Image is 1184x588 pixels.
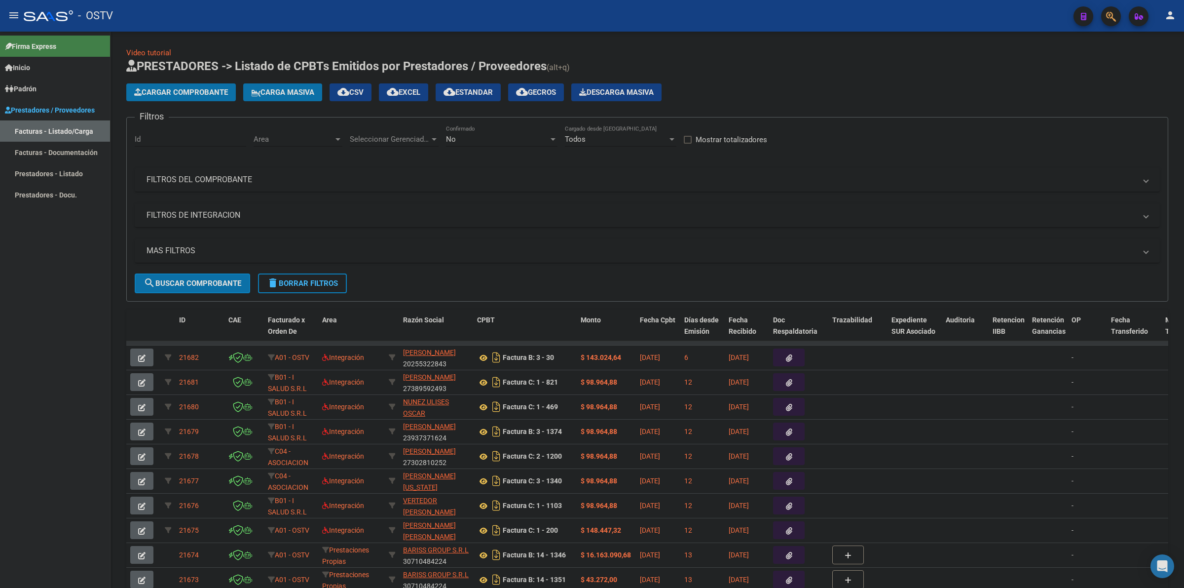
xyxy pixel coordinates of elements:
[684,378,692,386] span: 12
[147,245,1136,256] mat-panel-title: MAS FILTROS
[403,571,469,579] span: BARISS GROUP S.R.L
[1032,316,1066,335] span: Retención Ganancias
[403,446,469,467] div: 27302810252
[243,83,322,101] button: Carga Masiva
[1072,316,1081,324] span: OP
[1150,554,1174,578] div: Open Intercom Messenger
[490,448,503,464] i: Descargar documento
[640,353,660,361] span: [DATE]
[1072,452,1073,460] span: -
[147,174,1136,185] mat-panel-title: FILTROS DEL COMPROBANTE
[729,502,749,510] span: [DATE]
[1072,403,1073,411] span: -
[640,378,660,386] span: [DATE]
[828,310,888,353] datatable-header-cell: Trazabilidad
[179,452,199,460] span: 21678
[403,373,456,381] span: [PERSON_NAME]
[379,83,428,101] button: EXCEL
[322,353,364,361] span: Integración
[680,310,725,353] datatable-header-cell: Días desde Emisión
[322,428,364,435] span: Integración
[179,403,199,411] span: 21680
[5,105,95,116] span: Prestadores / Proveedores
[403,470,469,491] div: 23300696554
[503,527,558,535] strong: Factura C: 1 - 200
[490,350,503,365] i: Descargar documento
[126,83,236,101] button: Cargar Comprobante
[640,526,660,534] span: [DATE]
[571,83,662,101] button: Descarga Masiva
[268,316,305,335] span: Facturado x Orden De
[387,88,420,97] span: EXCEL
[126,59,547,73] span: PRESTADORES -> Listado de CPBTs Emitidos por Prestadores / Proveedores
[503,403,558,411] strong: Factura C: 1 - 469
[503,477,562,485] strong: Factura C: 3 - 1340
[8,9,20,21] mat-icon: menu
[446,135,456,144] span: No
[640,452,660,460] span: [DATE]
[403,545,469,565] div: 30710484224
[322,316,337,324] span: Area
[318,310,385,353] datatable-header-cell: Area
[640,477,660,485] span: [DATE]
[135,110,169,123] h3: Filtros
[444,86,455,98] mat-icon: cloud_download
[729,316,756,335] span: Fecha Recibido
[490,572,503,588] i: Descargar documento
[403,349,456,356] span: [PERSON_NAME]
[403,372,469,392] div: 27389592493
[729,378,749,386] span: [DATE]
[993,316,1025,335] span: Retencion IIBB
[490,498,503,513] i: Descargar documento
[503,551,566,559] strong: Factura B: 14 - 1346
[581,477,617,485] strong: $ 98.964,88
[769,310,828,353] datatable-header-cell: Doc Respaldatoria
[322,403,364,411] span: Integración
[503,453,562,461] strong: Factura C: 2 - 1200
[135,168,1160,192] mat-expansion-panel-header: FILTROS DEL COMPROBANTE
[444,88,493,97] span: Estandar
[581,378,617,386] strong: $ 98.964,88
[1164,9,1176,21] mat-icon: person
[268,497,307,516] span: B01 - I SALUD S.R.L
[264,310,318,353] datatable-header-cell: Facturado x Orden De
[322,546,369,565] span: Prestaciones Propias
[275,526,309,534] span: A01 - OSTV
[581,576,617,584] strong: $ 43.272,00
[144,279,241,288] span: Buscar Comprobante
[5,62,30,73] span: Inicio
[1072,551,1073,559] span: -
[684,576,692,584] span: 13
[330,83,371,101] button: CSV
[684,551,692,559] span: 13
[503,354,554,362] strong: Factura B: 3 - 30
[503,379,558,387] strong: Factura C: 1 - 821
[729,403,749,411] span: [DATE]
[403,546,469,554] span: BARISS GROUP S.R.L
[179,378,199,386] span: 21681
[503,502,562,510] strong: Factura C: 1 - 1103
[640,316,675,324] span: Fecha Cpbt
[403,423,456,431] span: [PERSON_NAME]
[640,403,660,411] span: [DATE]
[773,316,817,335] span: Doc Respaldatoria
[503,428,562,436] strong: Factura B: 3 - 1374
[490,424,503,439] i: Descargar documento
[477,316,495,324] span: CPBT
[179,576,199,584] span: 21673
[179,551,199,559] span: 21674
[254,135,333,144] span: Area
[135,274,250,293] button: Buscar Comprobante
[144,277,155,289] mat-icon: search
[322,477,364,485] span: Integración
[5,83,37,94] span: Padrón
[581,316,601,324] span: Monto
[275,551,309,559] span: A01 - OSTV
[684,477,692,485] span: 12
[1072,428,1073,435] span: -
[275,353,309,361] span: A01 - OSTV
[729,551,749,559] span: [DATE]
[729,353,749,361] span: [DATE]
[275,576,309,584] span: A01 - OSTV
[516,86,528,98] mat-icon: cloud_download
